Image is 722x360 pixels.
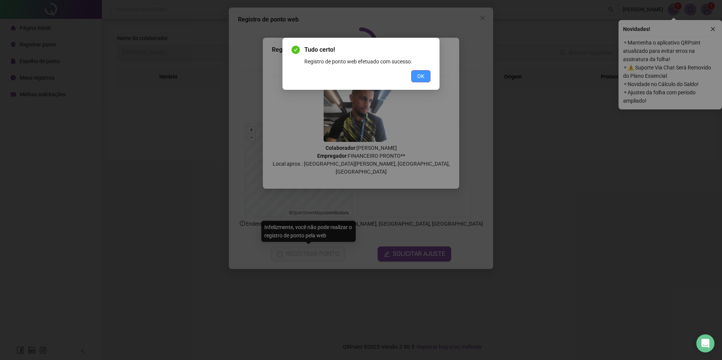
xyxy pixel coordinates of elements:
div: Open Intercom Messenger [696,334,714,352]
span: OK [417,72,424,80]
span: Tudo certo! [304,45,430,54]
div: Registro de ponto web efetuado com sucesso. [304,57,430,66]
button: OK [411,70,430,82]
span: check-circle [292,46,300,54]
